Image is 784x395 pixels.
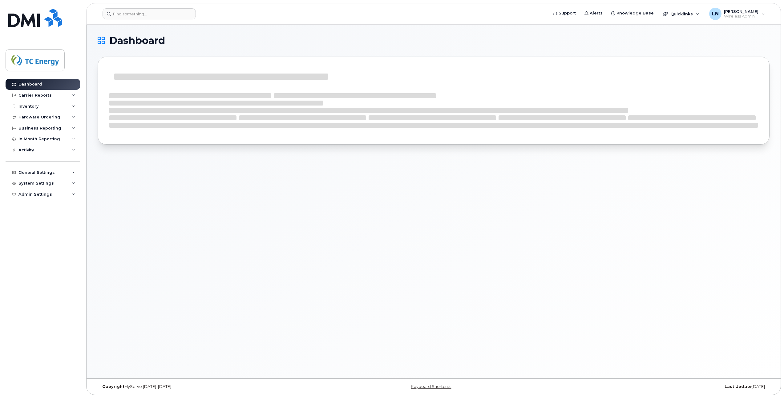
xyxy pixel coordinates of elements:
[546,384,770,389] div: [DATE]
[725,384,752,389] strong: Last Update
[98,384,321,389] div: MyServe [DATE]–[DATE]
[411,384,451,389] a: Keyboard Shortcuts
[102,384,124,389] strong: Copyright
[109,36,165,45] span: Dashboard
